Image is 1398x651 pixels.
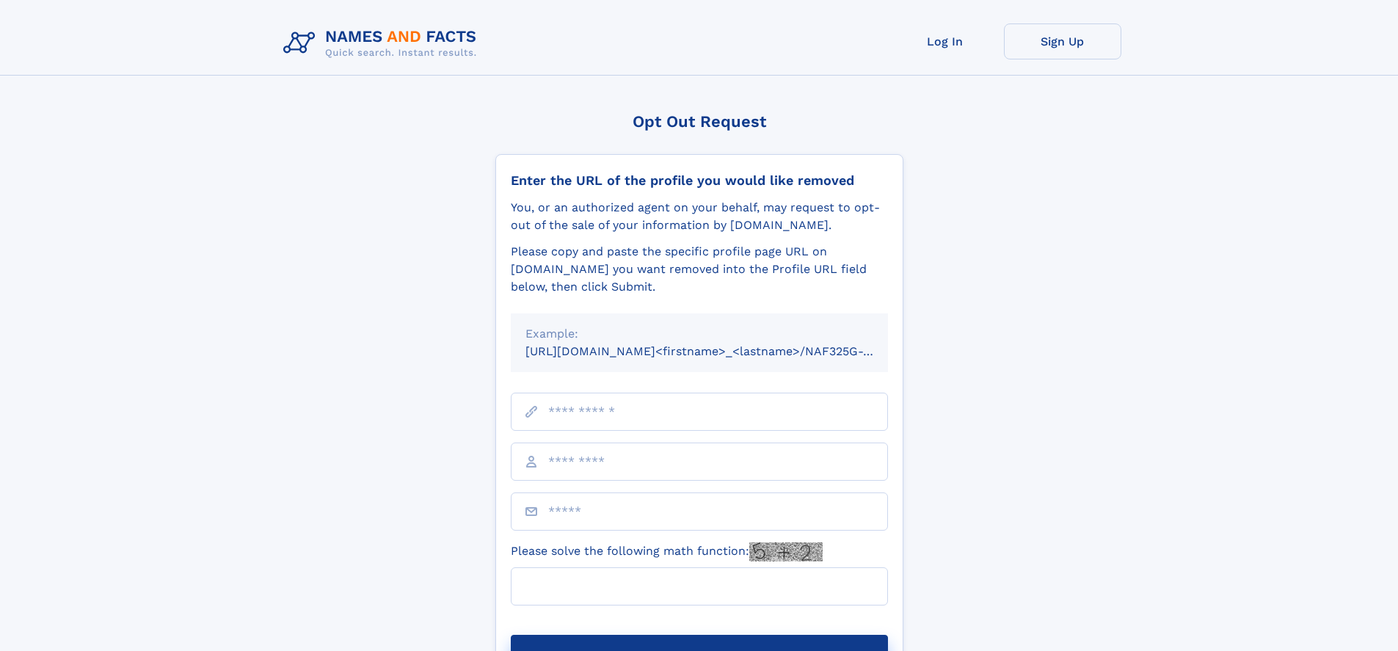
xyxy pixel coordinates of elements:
[277,23,489,63] img: Logo Names and Facts
[495,112,903,131] div: Opt Out Request
[525,325,873,343] div: Example:
[511,199,888,234] div: You, or an authorized agent on your behalf, may request to opt-out of the sale of your informatio...
[1004,23,1121,59] a: Sign Up
[511,172,888,189] div: Enter the URL of the profile you would like removed
[511,243,888,296] div: Please copy and paste the specific profile page URL on [DOMAIN_NAME] you want removed into the Pr...
[525,344,916,358] small: [URL][DOMAIN_NAME]<firstname>_<lastname>/NAF325G-xxxxxxxx
[887,23,1004,59] a: Log In
[511,542,823,561] label: Please solve the following math function:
